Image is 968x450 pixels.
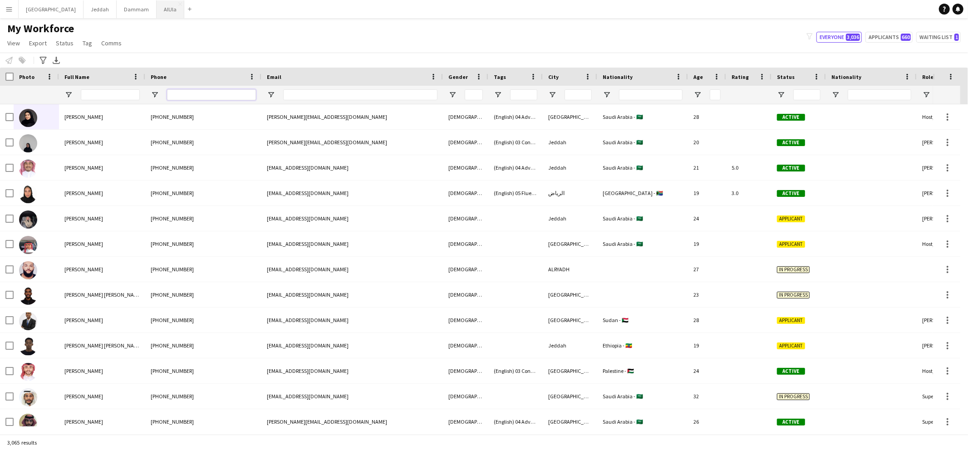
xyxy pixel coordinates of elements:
img: Abdelaziz Yaseen [19,312,37,330]
div: الرياض [543,181,597,205]
app-action-btn: Export XLSX [51,55,62,66]
input: Phone Filter Input [167,89,256,100]
div: (English) 04 Advanced, (Experience) 01 Newbies, (PPSS) 04 VVIP , (Role) 05 VIP Host & Hostesses [488,104,543,129]
button: Open Filter Menu [693,91,702,99]
span: In progress [777,393,810,400]
div: [DEMOGRAPHIC_DATA] [443,282,488,307]
span: [PERSON_NAME] [64,139,103,146]
span: Active [777,368,805,375]
div: [EMAIL_ADDRESS][DOMAIN_NAME] [261,384,443,409]
div: [DEMOGRAPHIC_DATA] [443,231,488,256]
button: AlUla [157,0,184,18]
div: (English) 05 Fluent , (Experience) 02 Experienced, (PPSS) 02 IP, (Role) 04 Host & Hostesses, (Rol... [488,181,543,205]
div: [EMAIL_ADDRESS][DOMAIN_NAME] [261,358,443,383]
input: Nationality Filter Input [619,89,683,100]
div: Jeddah [543,333,597,358]
div: [DEMOGRAPHIC_DATA] [443,308,488,333]
button: Open Filter Menu [922,91,930,99]
span: City [548,73,559,80]
span: [PERSON_NAME] [64,367,103,374]
span: Active [777,139,805,146]
div: [EMAIL_ADDRESS][DOMAIN_NAME] [261,282,443,307]
span: Applicant [777,317,805,324]
span: Saudi Arabia - 🇸🇦 [603,240,643,247]
div: [EMAIL_ADDRESS][DOMAIN_NAME] [261,308,443,333]
div: [DEMOGRAPHIC_DATA] [443,206,488,231]
button: Open Filter Menu [548,91,556,99]
div: ALRYADH [543,257,597,282]
span: Role [922,73,934,80]
app-action-btn: Advanced filters [38,55,49,66]
span: [PERSON_NAME] [PERSON_NAME] [64,291,142,298]
div: [GEOGRAPHIC_DATA] [543,308,597,333]
span: Supervisor [922,393,946,400]
span: Saudi Arabia - 🇸🇦 [603,139,643,146]
div: [EMAIL_ADDRESS][DOMAIN_NAME] [261,231,443,256]
div: [EMAIL_ADDRESS][DOMAIN_NAME] [261,155,443,180]
span: Nationality [831,73,861,80]
span: [PERSON_NAME] [64,240,103,247]
div: Jeddah [543,206,597,231]
a: Tag [79,37,96,49]
input: Full Name Filter Input [81,89,140,100]
a: Export [25,37,50,49]
span: Active [777,190,805,197]
div: [GEOGRAPHIC_DATA] [543,104,597,129]
span: 3,036 [846,34,860,41]
button: Waiting list1 [916,32,961,43]
div: [PHONE_NUMBER] [145,155,261,180]
button: Open Filter Menu [494,91,502,99]
button: Open Filter Menu [831,91,840,99]
div: [GEOGRAPHIC_DATA] [543,384,597,409]
span: Status [56,39,74,47]
div: [DEMOGRAPHIC_DATA] [443,257,488,282]
button: Open Filter Menu [448,91,457,99]
span: [PERSON_NAME] [64,215,103,222]
div: 26 [688,409,726,434]
a: Comms [98,37,125,49]
span: Age [693,73,703,80]
button: Open Filter Menu [603,91,611,99]
span: Applicant [777,342,805,349]
div: 21 [688,155,726,180]
div: 28 [688,308,726,333]
div: [PHONE_NUMBER] [145,358,261,383]
div: [EMAIL_ADDRESS][DOMAIN_NAME] [261,333,443,358]
button: Open Filter Menu [64,91,73,99]
span: Palestine - 🇵🇸 [603,367,634,374]
span: Active [777,419,805,426]
span: In progress [777,292,810,298]
span: [PERSON_NAME] [922,215,961,222]
span: [PERSON_NAME] [64,113,103,120]
div: [PERSON_NAME][EMAIL_ADDRESS][DOMAIN_NAME] [261,104,443,129]
div: [PHONE_NUMBER] [145,181,261,205]
button: Jeddah [84,0,117,18]
div: 28 [688,104,726,129]
div: [DEMOGRAPHIC_DATA] [443,409,488,434]
span: [PERSON_NAME] [64,418,103,425]
span: View [7,39,20,47]
span: Phone [151,73,167,80]
div: Jeddah [543,130,597,155]
span: 1 [954,34,959,41]
div: [PHONE_NUMBER] [145,104,261,129]
span: Gender [448,73,468,80]
span: [PERSON_NAME] [64,266,103,273]
button: Open Filter Menu [777,91,785,99]
span: [PERSON_NAME] [64,164,103,171]
img: Abdalhh Alanze [19,236,37,254]
div: [EMAIL_ADDRESS][DOMAIN_NAME] [261,206,443,231]
div: 32 [688,384,726,409]
span: [PERSON_NAME] [PERSON_NAME] [64,342,142,349]
span: In progress [777,266,810,273]
div: 19 [688,333,726,358]
div: [DEMOGRAPHIC_DATA] [443,155,488,180]
span: [PERSON_NAME] [64,393,103,400]
span: Comms [101,39,122,47]
span: [PERSON_NAME] [64,317,103,323]
div: 20 [688,130,726,155]
div: [PHONE_NUMBER] [145,308,261,333]
span: Email [267,73,281,80]
div: 5.0 [726,155,771,180]
img: Abdelaziz kamal eldin Abdelrahim [19,287,37,305]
